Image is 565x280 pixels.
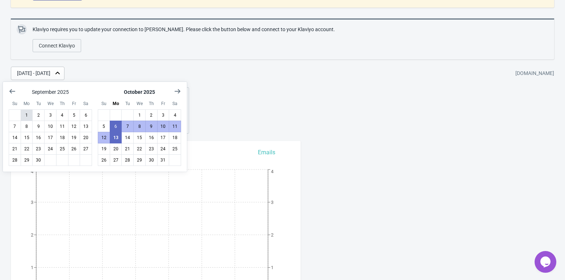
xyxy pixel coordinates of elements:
[44,97,56,110] div: Wednesday
[110,132,122,143] button: Today October 13 2025
[17,70,50,77] div: [DATE] - [DATE]
[145,121,158,132] button: October 9 2025
[145,154,158,166] button: October 30 2025
[133,143,146,155] button: October 22 2025
[110,97,122,110] div: Monday
[6,85,19,98] button: Show previous month, August 2025
[39,43,75,49] span: Connect Klaviyo
[80,109,92,121] button: September 6 2025
[169,97,181,110] div: Saturday
[9,97,21,110] div: Sunday
[535,251,558,273] iframe: chat widget
[98,154,110,166] button: October 26 2025
[68,109,80,121] button: September 5 2025
[110,154,122,166] button: October 27 2025
[56,132,68,143] button: September 18 2025
[515,67,554,80] div: [DOMAIN_NAME]
[80,132,92,143] button: September 20 2025
[33,26,335,33] p: Klaviyo requires you to update your connection to [PERSON_NAME]. Please click the button below an...
[56,109,68,121] button: September 4 2025
[9,143,21,155] button: September 21 2025
[80,143,92,155] button: September 27 2025
[68,143,80,155] button: September 26 2025
[169,121,181,132] button: October 11 2025
[133,97,146,110] div: Wednesday
[98,143,110,155] button: October 19 2025
[98,97,110,110] div: Sunday
[98,121,110,132] button: October 5 2025
[68,97,80,110] div: Friday
[145,143,158,155] button: October 23 2025
[68,121,80,132] button: September 12 2025
[32,109,45,121] button: September 2 2025
[68,132,80,143] button: September 19 2025
[121,121,134,132] button: October 7 2025
[32,143,45,155] button: September 23 2025
[145,109,158,121] button: October 2 2025
[133,154,146,166] button: October 29 2025
[31,200,33,205] tspan: 3
[32,121,45,132] button: September 9 2025
[9,121,21,132] button: September 7 2025
[98,132,110,143] button: October 12 2025
[157,97,169,110] div: Friday
[31,232,33,238] tspan: 2
[44,132,56,143] button: September 17 2025
[56,121,68,132] button: September 11 2025
[44,143,56,155] button: September 24 2025
[110,143,122,155] button: October 20 2025
[157,154,169,166] button: October 31 2025
[32,97,45,110] div: Tuesday
[32,132,45,143] button: September 16 2025
[133,121,146,132] button: October 8 2025
[271,265,273,270] tspan: 1
[271,232,273,238] tspan: 2
[110,121,122,132] button: October 6 2025
[133,132,146,143] button: October 15 2025
[157,132,169,143] button: October 17 2025
[171,85,184,98] button: Show next month, November 2025
[80,97,92,110] div: Saturday
[56,97,68,110] div: Thursday
[145,132,158,143] button: October 16 2025
[9,132,21,143] button: September 14 2025
[121,143,134,155] button: October 21 2025
[31,265,33,270] tspan: 1
[157,143,169,155] button: October 24 2025
[121,132,134,143] button: October 14 2025
[271,169,274,174] tspan: 4
[21,154,33,166] button: September 29 2025
[21,109,33,121] button: September 1 2025
[157,121,169,132] button: October 10 2025
[169,143,181,155] button: October 25 2025
[271,200,273,205] tspan: 3
[121,154,134,166] button: October 28 2025
[44,121,56,132] button: September 10 2025
[157,109,169,121] button: October 3 2025
[9,154,21,166] button: September 28 2025
[122,97,134,110] div: Tuesday
[21,143,33,155] button: September 22 2025
[169,109,181,121] button: October 4 2025
[169,132,181,143] button: October 18 2025
[32,154,45,166] button: September 30 2025
[80,121,92,132] button: September 13 2025
[56,143,68,155] button: September 25 2025
[145,97,158,110] div: Thursday
[133,109,146,121] button: October 1 2025
[33,39,81,52] button: Connect Klaviyo
[21,97,33,110] div: Monday
[21,132,33,143] button: September 15 2025
[44,109,56,121] button: September 3 2025
[21,121,33,132] button: September 8 2025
